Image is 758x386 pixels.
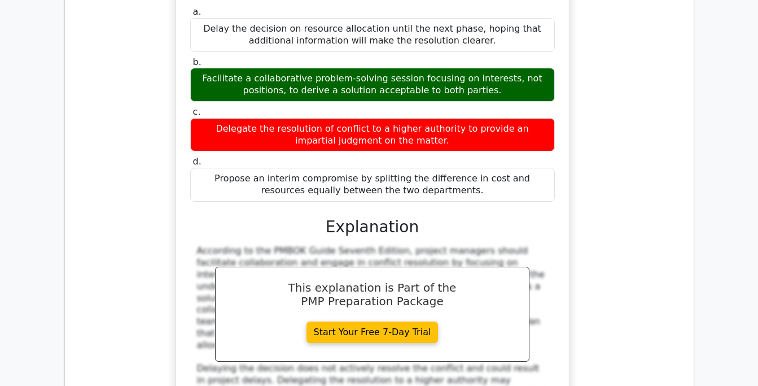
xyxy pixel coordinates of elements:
[197,218,548,237] h3: Explanation
[193,106,201,117] span: c.
[190,168,555,202] div: Propose an interim compromise by splitting the difference in cost and resources equally between t...
[190,68,555,102] div: Facilitate a collaborative problem-solving session focusing on interests, not positions, to deriv...
[190,118,555,152] div: Delegate the resolution of conflict to a higher authority to provide an impartial judgment on the...
[193,57,201,67] span: b.
[193,156,201,167] span: d.
[190,18,555,52] div: Delay the decision on resource allocation until the next phase, hoping that additional informatio...
[306,322,439,343] a: Start Your Free 7-Day Trial
[193,6,201,17] span: a.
